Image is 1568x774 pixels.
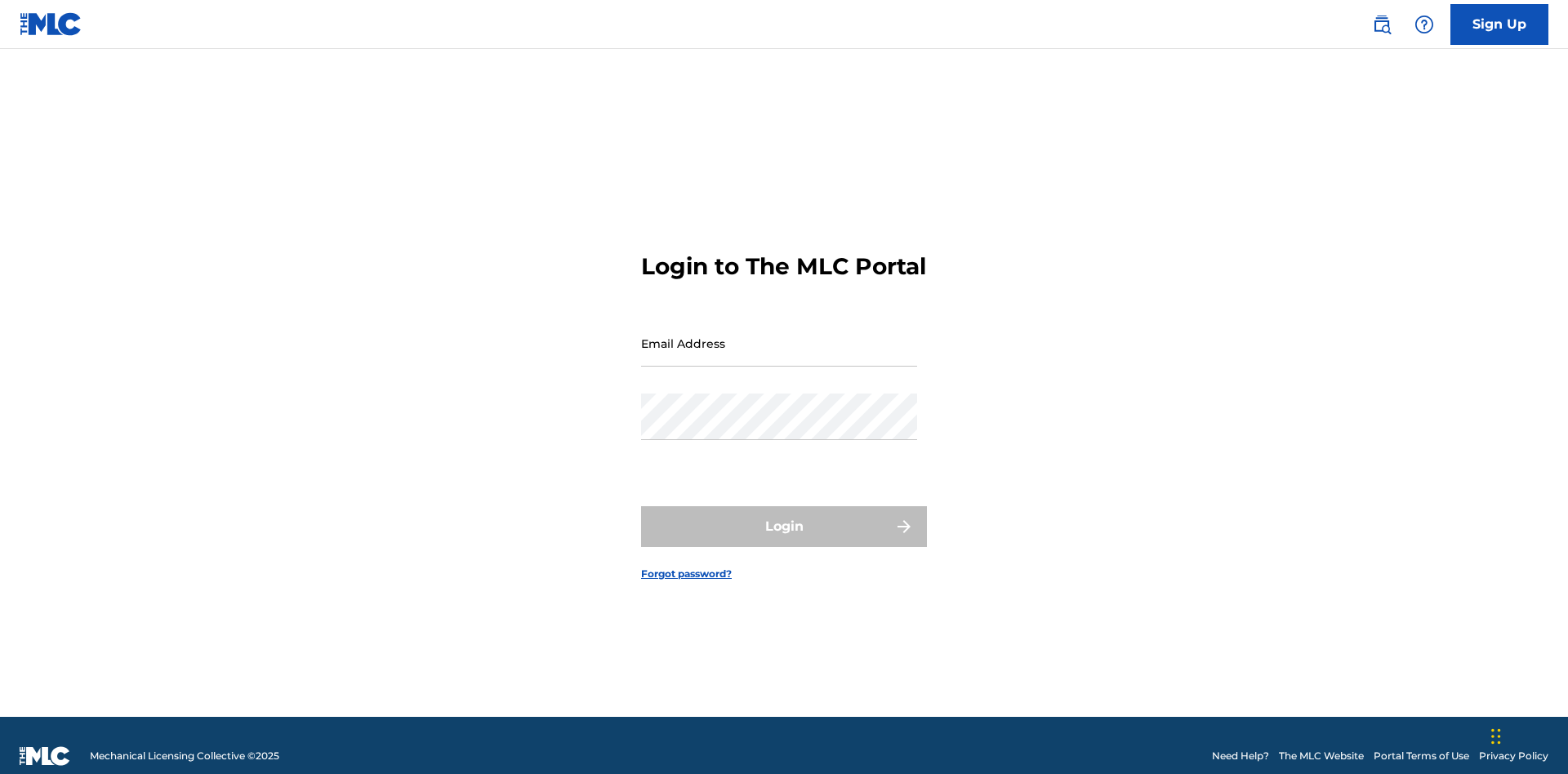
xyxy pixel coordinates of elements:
div: Help [1408,8,1441,41]
img: MLC Logo [20,12,82,36]
a: The MLC Website [1279,749,1364,763]
img: search [1372,15,1392,34]
span: Mechanical Licensing Collective © 2025 [90,749,279,763]
a: Sign Up [1450,4,1548,45]
img: logo [20,746,70,766]
a: Need Help? [1212,749,1269,763]
a: Public Search [1365,8,1398,41]
a: Portal Terms of Use [1374,749,1469,763]
h3: Login to The MLC Portal [641,252,926,281]
img: help [1414,15,1434,34]
div: Drag [1491,712,1501,761]
a: Privacy Policy [1479,749,1548,763]
a: Forgot password? [641,567,732,581]
iframe: Chat Widget [1486,696,1568,774]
